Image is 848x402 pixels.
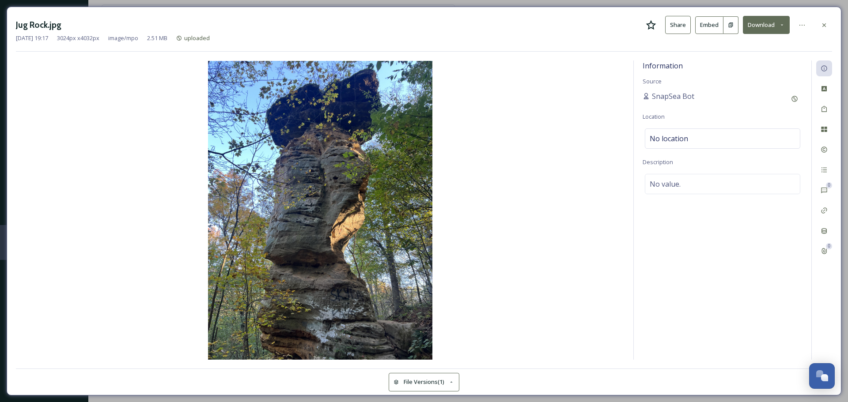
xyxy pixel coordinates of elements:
[57,34,99,42] span: 3024 px x 4032 px
[665,16,691,34] button: Share
[147,34,167,42] span: 2.51 MB
[16,19,61,31] h3: Jug Rock.jpg
[16,61,625,360] img: 18EEa-zZDleNJweJwD1biTuV1cQGXrYxQ.jpg
[108,34,138,42] span: image/mpo
[652,91,694,101] span: SnapSea Bot
[643,61,683,71] span: Information
[826,182,832,188] div: 0
[826,243,832,249] div: 0
[695,16,723,34] button: Embed
[743,16,790,34] button: Download
[643,158,673,166] span: Description
[643,77,662,85] span: Source
[389,373,459,391] button: File Versions(1)
[650,179,681,189] span: No value.
[809,363,835,389] button: Open Chat
[16,34,48,42] span: [DATE] 19:17
[643,113,665,120] span: Location
[650,133,688,144] span: No location
[184,34,210,42] span: uploaded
